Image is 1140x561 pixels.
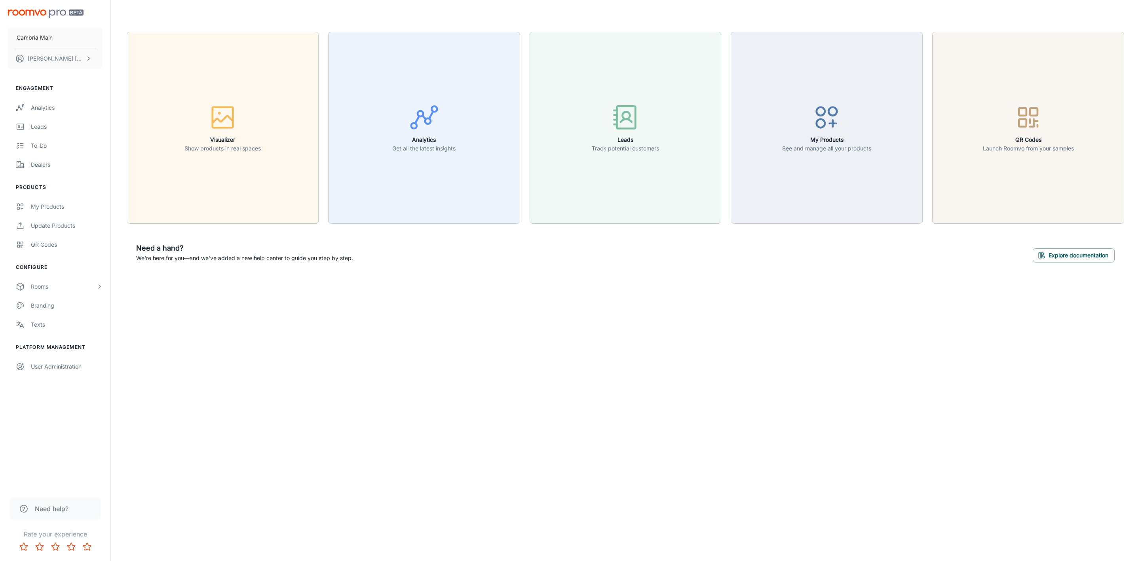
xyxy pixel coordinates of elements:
h6: Leads [592,135,659,144]
a: My ProductsSee and manage all your products [731,123,923,131]
a: Explore documentation [1033,251,1115,259]
button: LeadsTrack potential customers [530,32,722,224]
h6: My Products [782,135,871,144]
p: Get all the latest insights [392,144,456,153]
div: To-do [31,141,103,150]
h6: QR Codes [983,135,1074,144]
p: See and manage all your products [782,144,871,153]
div: Update Products [31,221,103,230]
h6: Need a hand? [136,243,353,254]
p: Track potential customers [592,144,659,153]
button: VisualizerShow products in real spaces [127,32,319,224]
img: Roomvo PRO Beta [8,10,84,18]
div: Rooms [31,282,96,291]
p: [PERSON_NAME] [PERSON_NAME] [28,54,84,63]
a: AnalyticsGet all the latest insights [328,123,520,131]
div: Leads [31,122,103,131]
div: My Products [31,202,103,211]
p: We're here for you—and we've added a new help center to guide you step by step. [136,254,353,262]
a: LeadsTrack potential customers [530,123,722,131]
button: My ProductsSee and manage all your products [731,32,923,224]
p: Show products in real spaces [184,144,261,153]
h6: Analytics [392,135,456,144]
button: Cambria Main [8,27,103,48]
div: Analytics [31,103,103,112]
div: Branding [31,301,103,310]
p: Launch Roomvo from your samples [983,144,1074,153]
div: QR Codes [31,240,103,249]
button: [PERSON_NAME] [PERSON_NAME] [8,48,103,69]
button: AnalyticsGet all the latest insights [328,32,520,224]
button: QR CodesLaunch Roomvo from your samples [932,32,1124,224]
div: Dealers [31,160,103,169]
button: Explore documentation [1033,248,1115,262]
a: QR CodesLaunch Roomvo from your samples [932,123,1124,131]
p: Cambria Main [17,33,53,42]
h6: Visualizer [184,135,261,144]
